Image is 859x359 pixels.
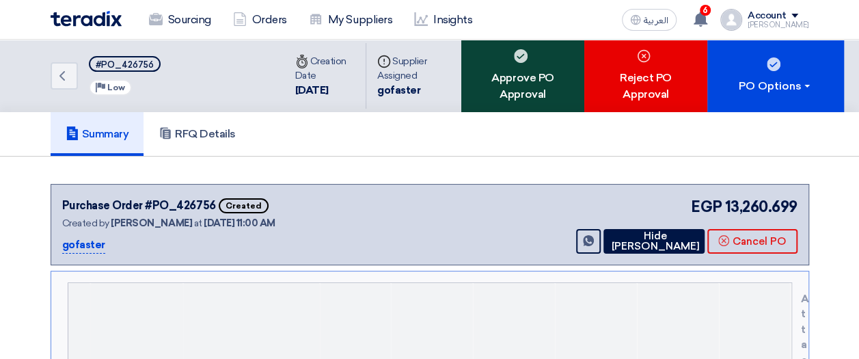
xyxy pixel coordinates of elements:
[707,229,797,254] button: Cancel PO
[461,40,584,112] div: Approve PO Approval
[403,5,483,35] a: Insights
[603,229,705,254] button: Hide [PERSON_NAME]
[96,60,154,69] div: #PO_426756
[62,198,216,214] div: Purchase Order #PO_426756
[707,40,844,112] button: PO Options
[194,217,202,229] span: at
[62,237,105,254] p: gofaster
[377,83,450,98] div: gofaster
[159,127,236,141] h5: RFQ Details
[51,11,122,27] img: Teradix logo
[691,196,722,218] span: EGP
[66,127,129,141] h5: Summary
[584,40,707,112] div: Reject PO Approval
[62,217,109,229] span: Created by
[222,5,298,35] a: Orders
[622,9,677,31] button: العربية
[144,112,251,156] a: RFQ Details
[204,217,275,229] span: [DATE] 11:00 AM
[111,217,192,229] span: [PERSON_NAME]
[377,54,450,83] div: Supplier Assigned
[724,196,797,218] span: 13,260.699
[51,112,144,156] a: Summary
[739,78,813,94] div: PO Options
[107,83,125,92] span: Low
[748,10,787,22] div: Account
[700,5,711,16] span: 6
[295,83,355,98] div: [DATE]
[298,5,403,35] a: My Suppliers
[748,21,809,29] div: [PERSON_NAME]
[219,198,269,213] span: Created
[644,16,668,25] span: العربية
[720,9,742,31] img: profile_test.png
[295,54,355,83] div: Creation Date
[138,5,222,35] a: Sourcing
